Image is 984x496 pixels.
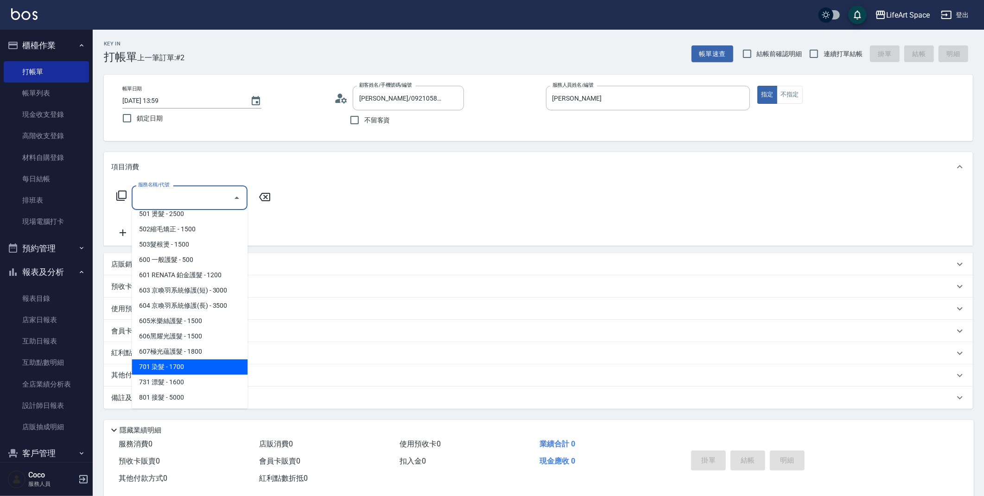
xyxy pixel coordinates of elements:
[4,260,89,284] button: 報表及分析
[28,471,76,480] h5: Coco
[104,51,137,64] h3: 打帳單
[132,375,248,390] span: 731 漂髮 - 1600
[540,439,575,448] span: 業績合計 0
[111,326,146,336] p: 會員卡銷售
[111,348,166,358] p: 紅利點數
[4,211,89,232] a: 現場電腦打卡
[132,283,248,298] span: 603 京喚羽系統修護(短) - 3000
[692,45,733,63] button: 帳單速查
[120,426,161,435] p: 隱藏業績明細
[104,152,973,182] div: 項目消費
[4,441,89,465] button: 客戶管理
[757,49,802,59] span: 結帳前確認明細
[4,190,89,211] a: 排班表
[4,309,89,331] a: 店家日報表
[132,267,248,283] span: 601 RENATA 鉑金護髮 - 1200
[132,222,248,237] span: 502縮毛矯正 - 1500
[119,474,167,483] span: 其他付款方式 0
[259,474,308,483] span: 紅利點數折抵 0
[132,344,248,359] span: 607極光蘊護髮 - 1800
[4,374,89,395] a: 全店業績分析表
[111,162,139,172] p: 項目消費
[4,288,89,309] a: 報表目錄
[4,236,89,261] button: 預約管理
[11,8,38,20] img: Logo
[132,329,248,344] span: 606黑耀光護髮 - 1500
[122,93,241,108] input: YYYY/MM/DD hh:mm
[104,364,973,387] div: 其他付款方式入金可用餘額: 0
[111,282,146,292] p: 預收卡販賣
[111,370,197,381] p: 其他付款方式
[4,125,89,146] a: 高階收支登錄
[4,104,89,125] a: 現金收支登錄
[824,49,863,59] span: 連續打單結帳
[937,6,973,24] button: 登出
[132,298,248,313] span: 604 京喚羽系統修護(長) - 3500
[229,191,244,205] button: Close
[4,61,89,83] a: 打帳單
[7,470,26,489] img: Person
[132,252,248,267] span: 600 一般護髮 - 500
[4,416,89,438] a: 店販抽成明細
[138,181,169,188] label: 服務名稱/代號
[137,114,163,123] span: 鎖定日期
[4,352,89,373] a: 互助點數明細
[104,275,973,298] div: 預收卡販賣
[359,82,412,89] label: 顧客姓名/手機號碼/編號
[4,147,89,168] a: 材料自購登錄
[259,439,293,448] span: 店販消費 0
[848,6,867,24] button: save
[871,6,933,25] button: LifeArt Space
[104,298,973,320] div: 使用預收卡
[119,457,160,465] span: 預收卡販賣 0
[132,390,248,405] span: 801 接髮 - 5000
[777,86,803,104] button: 不指定
[757,86,777,104] button: 指定
[111,393,146,403] p: 備註及來源
[400,457,426,465] span: 扣入金 0
[132,359,248,375] span: 701 染髮 - 1700
[104,387,973,409] div: 備註及來源
[245,90,267,112] button: Choose date, selected date is 2025-10-06
[104,320,973,342] div: 會員卡銷售
[540,457,575,465] span: 現金應收 0
[104,253,973,275] div: 店販銷售
[364,115,390,125] span: 不留客資
[119,439,152,448] span: 服務消費 0
[886,9,930,21] div: LifeArt Space
[259,457,300,465] span: 會員卡販賣 0
[104,41,137,47] h2: Key In
[137,52,185,64] span: 上一筆訂單:#2
[4,83,89,104] a: 帳單列表
[28,480,76,488] p: 服務人員
[111,260,139,269] p: 店販銷售
[122,85,142,92] label: 帳單日期
[400,439,441,448] span: 使用預收卡 0
[132,206,248,222] span: 501 燙髮 - 2500
[4,168,89,190] a: 每日結帳
[4,33,89,57] button: 櫃檯作業
[104,342,973,364] div: 紅利點數剩餘點數: 0
[111,304,146,314] p: 使用預收卡
[132,237,248,252] span: 503髮根燙 - 1500
[132,313,248,329] span: 605米樂絲護髮 - 1500
[4,395,89,416] a: 設計師日報表
[4,331,89,352] a: 互助日報表
[552,82,593,89] label: 服務人員姓名/編號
